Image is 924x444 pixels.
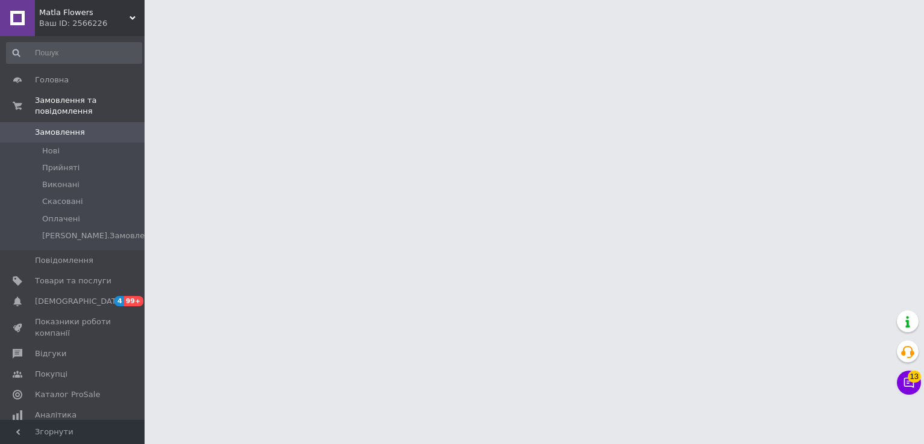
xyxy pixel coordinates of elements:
span: Скасовані [42,196,83,207]
span: Замовлення та повідомлення [35,95,145,117]
button: Чат з покупцем13 [897,371,921,395]
span: Замовлення [35,127,85,138]
input: Пошук [6,42,142,64]
span: Нові [42,146,60,156]
span: Каталог ProSale [35,389,100,400]
span: Показники роботи компанії [35,316,111,338]
span: Аналітика [35,410,76,421]
span: Matla Flowers [39,7,130,18]
span: Прийняті [42,162,80,173]
span: [PERSON_NAME].Замовлення [42,230,160,241]
div: Ваш ID: 2566226 [39,18,145,29]
span: 4 [114,296,124,306]
span: Товари та послуги [35,276,111,286]
span: Головна [35,75,69,85]
span: Повідомлення [35,255,93,266]
span: Виконані [42,179,80,190]
span: Оплачені [42,214,80,224]
span: Покупці [35,369,67,380]
span: [DEMOGRAPHIC_DATA] [35,296,124,307]
span: 13 [908,371,921,383]
span: 99+ [124,296,144,306]
span: Відгуки [35,348,66,359]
